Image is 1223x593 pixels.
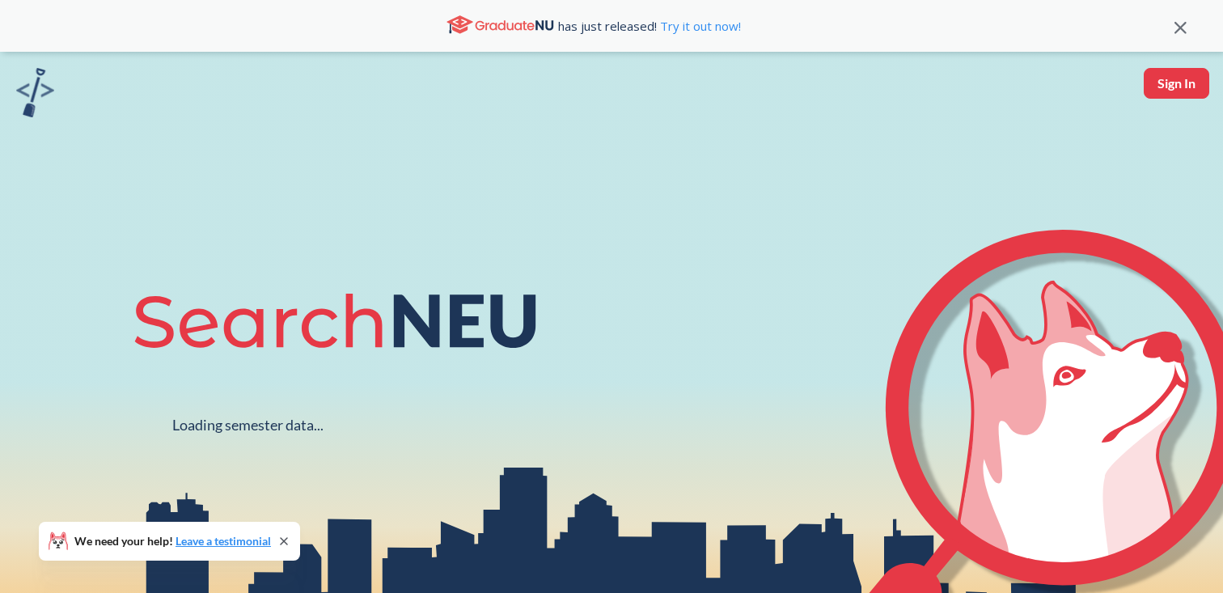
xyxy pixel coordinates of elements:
a: Try it out now! [657,18,741,34]
span: We need your help! [74,536,271,547]
img: sandbox logo [16,68,54,117]
div: Loading semester data... [172,416,324,434]
button: Sign In [1144,68,1209,99]
a: sandbox logo [16,68,54,122]
span: has just released! [558,17,741,35]
a: Leave a testimonial [176,534,271,548]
